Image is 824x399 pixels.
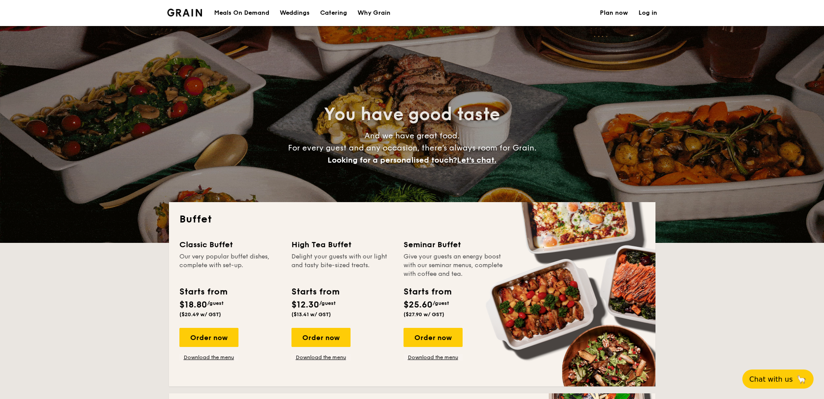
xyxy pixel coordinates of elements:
span: /guest [207,300,224,306]
span: /guest [433,300,449,306]
div: Order now [404,328,463,347]
span: /guest [319,300,336,306]
span: Chat with us [749,375,793,383]
div: Our very popular buffet dishes, complete with set-up. [179,252,281,278]
div: Seminar Buffet [404,239,505,251]
span: $18.80 [179,300,207,310]
span: Let's chat. [457,155,496,165]
span: ($13.41 w/ GST) [291,311,331,317]
div: Starts from [179,285,227,298]
div: Starts from [291,285,339,298]
h2: Buffet [179,213,645,226]
div: Order now [179,328,238,347]
button: Chat with us🦙 [742,370,814,389]
span: 🦙 [796,374,807,384]
img: Grain [167,9,202,16]
div: Delight your guests with our light and tasty bite-sized treats. [291,252,393,278]
div: Starts from [404,285,451,298]
div: Order now [291,328,351,347]
span: ($20.49 w/ GST) [179,311,221,317]
span: ($27.90 w/ GST) [404,311,444,317]
span: $25.60 [404,300,433,310]
span: You have good taste [324,104,500,125]
span: Looking for a personalised touch? [328,155,457,165]
div: Give your guests an energy boost with our seminar menus, complete with coffee and tea. [404,252,505,278]
a: Download the menu [404,354,463,361]
div: High Tea Buffet [291,239,393,251]
a: Download the menu [291,354,351,361]
span: $12.30 [291,300,319,310]
a: Download the menu [179,354,238,361]
span: And we have great food. For every guest and any occasion, there’s always room for Grain. [288,131,536,165]
div: Classic Buffet [179,239,281,251]
a: Logotype [167,9,202,16]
